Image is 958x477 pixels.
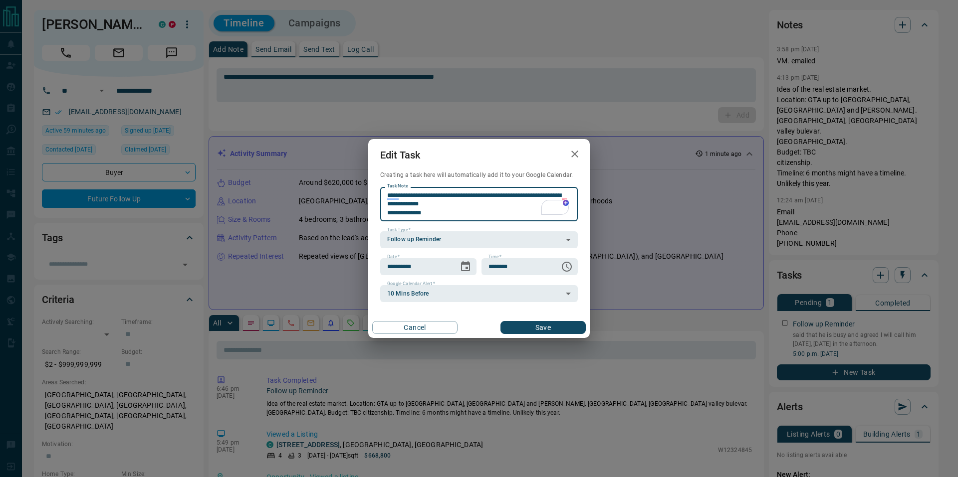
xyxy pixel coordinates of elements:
h2: Edit Task [368,139,432,171]
label: Google Calendar Alert [387,281,435,287]
label: Task Type [387,227,411,233]
div: 10 Mins Before [380,285,578,302]
label: Time [488,254,501,260]
div: Follow up Reminder [380,231,578,248]
p: Creating a task here will automatically add it to your Google Calendar. [380,171,578,179]
textarea: To enrich screen reader interactions, please activate Accessibility in Grammarly extension settings [387,191,571,217]
label: Date [387,254,400,260]
button: Save [500,321,586,334]
button: Choose time, selected time is 5:00 PM [557,257,577,277]
button: Cancel [372,321,458,334]
label: Task Note [387,183,408,189]
button: Choose date, selected date is Sep 14, 2025 [456,257,476,277]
